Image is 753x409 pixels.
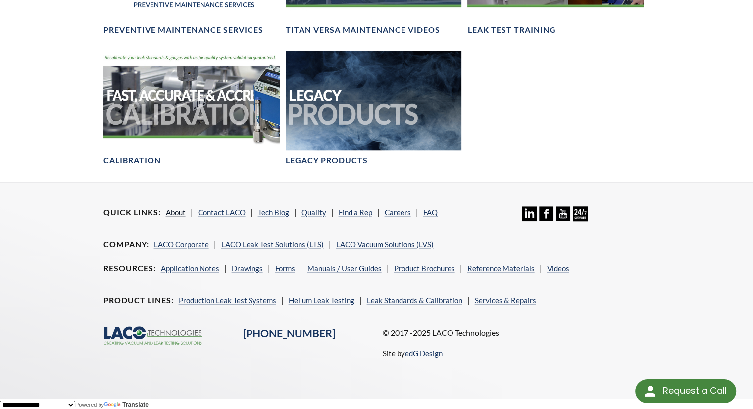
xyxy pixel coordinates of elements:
[642,383,658,399] img: round button
[103,295,174,306] h4: Product Lines
[103,25,263,35] h4: Preventive Maintenance Services
[301,208,326,217] a: Quality
[104,401,149,408] a: Translate
[382,326,650,339] p: © 2017 -2025 LACO Technologies
[275,264,295,273] a: Forms
[635,379,736,403] div: Request a Call
[467,264,535,273] a: Reference Materials
[404,349,442,358] a: edG Design
[166,208,186,217] a: About
[258,208,289,217] a: Tech Blog
[104,402,122,408] img: Google Translate
[103,239,149,250] h4: Company
[161,264,219,273] a: Application Notes
[662,379,726,402] div: Request a Call
[103,263,156,274] h4: Resources
[243,327,335,340] a: [PHONE_NUMBER]
[475,296,536,305] a: Services & Repairs
[385,208,411,217] a: Careers
[103,51,280,166] a: Fast, Accurate & Accredited Calibration headerCalibration
[232,264,263,273] a: Drawings
[573,206,587,221] img: 24/7 Support Icon
[103,207,161,218] h4: Quick Links
[286,155,368,166] h4: Legacy Products
[367,296,462,305] a: Leak Standards & Calibration
[289,296,354,305] a: Helium Leak Testing
[154,240,209,249] a: LACO Corporate
[394,264,455,273] a: Product Brochures
[336,240,434,249] a: LACO Vacuum Solutions (LVS)
[179,296,276,305] a: Production Leak Test Systems
[573,214,587,223] a: 24/7 Support
[467,25,555,35] h4: Leak Test Training
[339,208,372,217] a: Find a Rep
[198,208,246,217] a: Contact LACO
[307,264,382,273] a: Manuals / User Guides
[547,264,569,273] a: Videos
[103,155,161,166] h4: Calibration
[382,347,442,359] p: Site by
[221,240,324,249] a: LACO Leak Test Solutions (LTS)
[286,51,462,166] a: Legacy Products headerLegacy Products
[286,25,440,35] h4: TITAN VERSA Maintenance Videos
[423,208,438,217] a: FAQ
